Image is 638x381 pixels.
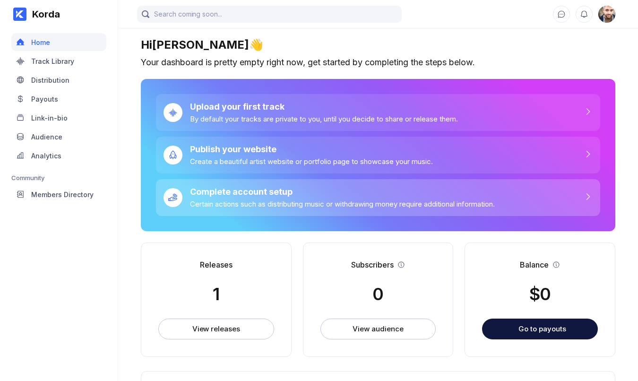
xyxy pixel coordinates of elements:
[190,199,495,208] div: Certain actions such as distributing music or withdrawing money require additional information.
[11,185,106,204] a: Members Directory
[11,71,106,90] a: Distribution
[598,6,615,23] img: 160x160
[372,284,383,304] div: 0
[156,179,600,216] a: Complete account setupCertain actions such as distributing music or withdrawing money require add...
[26,9,60,20] div: Korda
[31,114,68,122] div: Link-in-bio
[190,102,458,112] div: Upload your first track
[529,284,551,304] div: $ 0
[520,260,549,269] div: Balance
[31,95,58,103] div: Payouts
[351,260,394,269] div: Subscribers
[11,128,106,147] a: Audience
[190,187,495,197] div: Complete account setup
[482,319,598,339] button: Go to payouts
[11,174,106,182] div: Community
[11,147,106,165] a: Analytics
[158,319,274,339] button: View releases
[31,57,74,65] div: Track Library
[137,6,402,23] input: Search coming soon...
[11,52,106,71] a: Track Library
[11,90,106,109] a: Payouts
[141,57,615,68] div: Your dashboard is pretty empty right now, get started by completing the steps below.
[31,38,50,46] div: Home
[320,319,436,339] button: View audience
[353,324,403,334] div: View audience
[31,133,62,141] div: Audience
[192,324,240,334] div: View releases
[200,260,233,269] div: Releases
[156,94,600,131] a: Upload your first trackBy default your tracks are private to you, until you decide to share or re...
[213,284,219,304] div: 1
[518,324,566,333] div: Go to payouts
[31,76,69,84] div: Distribution
[141,38,615,52] div: Hi [PERSON_NAME] 👋
[190,144,433,154] div: Publish your website
[156,137,600,173] a: Publish your websiteCreate a beautiful artist website or portfolio page to showcase your music.
[190,157,433,166] div: Create a beautiful artist website or portfolio page to showcase your music.
[598,6,615,23] div: Joseph Lofthouse
[11,33,106,52] a: Home
[190,114,458,123] div: By default your tracks are private to you, until you decide to share or release them.
[31,190,94,199] div: Members Directory
[11,109,106,128] a: Link-in-bio
[31,152,61,160] div: Analytics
